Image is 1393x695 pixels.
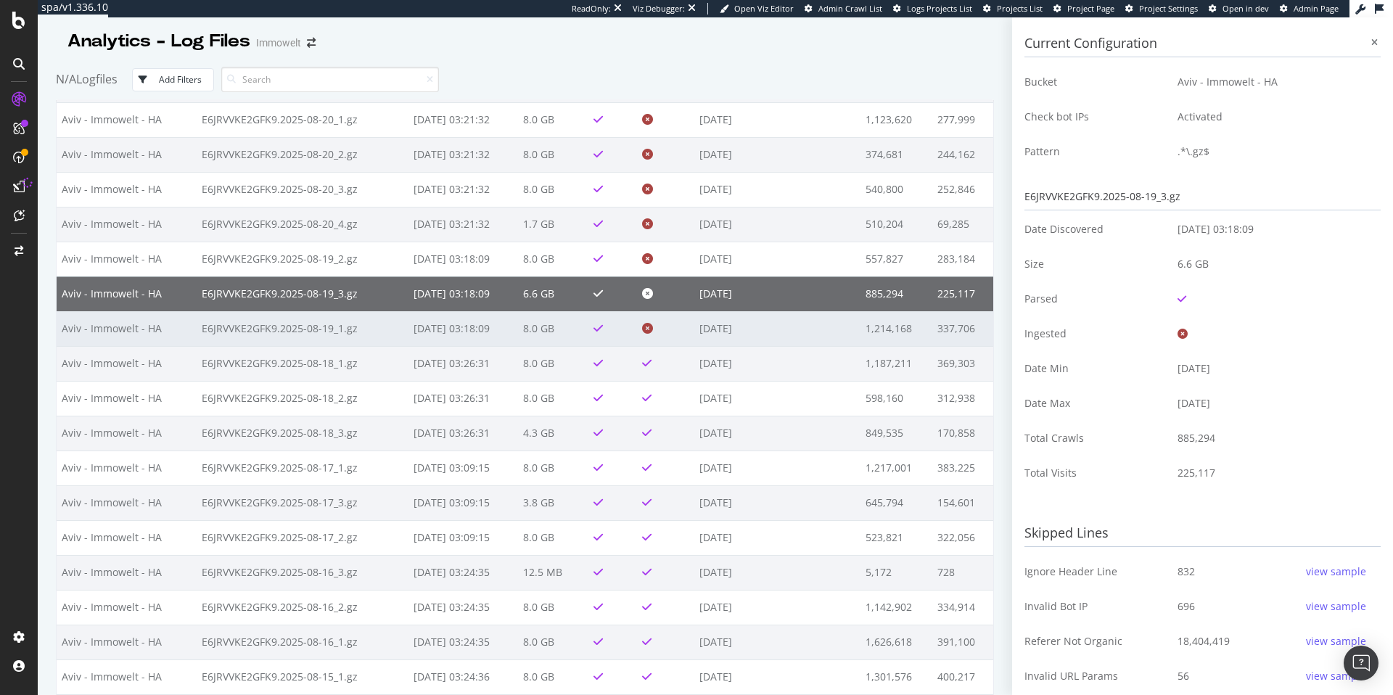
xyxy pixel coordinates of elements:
td: E6JRVVKE2GFK9.2025-08-19_3.gz [197,276,408,311]
td: 283,184 [932,242,993,276]
td: Size [1024,247,1167,281]
button: view sample [1302,560,1370,583]
td: [DATE] 03:26:31 [408,381,518,416]
div: view sample [1306,599,1366,614]
td: [DATE] [1167,351,1381,386]
td: 8.0 GB [518,311,588,346]
td: Aviv - Immowelt - HA [57,555,197,590]
td: 12.5 MB [518,555,588,590]
h3: Skipped Lines [1024,520,1381,547]
td: 383,225 [932,451,993,485]
td: [DATE] 03:21:32 [408,207,518,242]
td: E6JRVVKE2GFK9.2025-08-19_2.gz [197,242,408,276]
a: Project Page [1053,3,1114,15]
td: 849,535 [860,416,932,451]
a: Logs Projects List [893,3,972,15]
div: Viz Debugger: [633,3,685,15]
td: 1,123,620 [860,102,932,137]
td: 170,858 [932,416,993,451]
td: 154,601 [932,485,993,520]
td: E6JRVVKE2GFK9.2025-08-15_1.gz [197,659,408,694]
a: Open in dev [1209,3,1269,15]
td: 523,821 [860,520,932,555]
a: Admin Crawl List [805,3,882,15]
td: Aviv - Immowelt - HA [57,381,197,416]
td: Activated [1167,99,1381,134]
td: Aviv - Immowelt - HA [57,451,197,485]
td: [DATE] [694,451,860,485]
td: 8.0 GB [518,625,588,659]
td: Aviv - Immowelt - HA [57,625,197,659]
td: 225,117 [932,276,993,311]
td: [DATE] 03:18:09 [408,242,518,276]
span: 18,404,419 [1178,634,1230,649]
td: 69,285 [932,207,993,242]
button: Add Filters [132,68,214,91]
td: Pattern [1024,134,1167,169]
td: 1,301,576 [860,659,932,694]
td: 557,827 [860,242,932,276]
td: E6JRVVKE2GFK9.2025-08-17_2.gz [197,520,408,555]
span: Logs Projects List [907,3,972,14]
td: 8.0 GB [518,381,588,416]
td: Aviv - Immowelt - HA [57,485,197,520]
td: 1,214,168 [860,311,932,346]
td: 598,160 [860,381,932,416]
td: Aviv - Immowelt - HA [57,659,197,694]
td: 8.0 GB [518,590,588,625]
td: Aviv - Immowelt - HA [57,102,197,137]
span: Logfiles [76,71,118,87]
td: 1.7 GB [518,207,588,242]
td: [DATE] 03:24:36 [408,659,518,694]
td: 6.6 GB [1167,247,1381,281]
td: [DATE] 03:26:31 [408,416,518,451]
td: [DATE] [1167,386,1381,421]
td: E6JRVVKE2GFK9.2025-08-18_1.gz [197,346,408,381]
td: [DATE] 03:24:35 [408,625,518,659]
td: E6JRVVKE2GFK9.2025-08-20_2.gz [197,137,408,172]
td: 8.0 GB [518,451,588,485]
span: Admin Crawl List [818,3,882,14]
td: Aviv - Immowelt - HA [57,590,197,625]
td: 1,187,211 [860,346,932,381]
td: [DATE] 03:18:09 [408,311,518,346]
td: 391,100 [932,625,993,659]
button: view sample [1302,665,1370,688]
td: E6JRVVKE2GFK9.2025-08-20_3.gz [197,172,408,207]
span: 56 [1178,669,1189,683]
td: [DATE] [694,137,860,172]
td: Total Visits [1024,456,1167,490]
td: Aviv - Immowelt - HA [57,276,197,311]
td: [DATE] [694,590,860,625]
td: 1,217,001 [860,451,932,485]
td: 337,706 [932,311,993,346]
td: Aviv - Immowelt - HA [57,346,197,381]
a: Projects List [983,3,1043,15]
td: 645,794 [860,485,932,520]
td: 885,294 [1167,421,1381,456]
td: [DATE] [694,242,860,276]
td: 8.0 GB [518,242,588,276]
td: E6JRVVKE2GFK9.2025-08-18_2.gz [197,381,408,416]
td: Aviv - Immowelt - HA [57,416,197,451]
div: E6JRVVKE2GFK9.2025-08-19_3.gz [1024,184,1381,210]
td: E6JRVVKE2GFK9.2025-08-16_3.gz [197,555,408,590]
button: view sample [1302,630,1370,653]
td: 8.0 GB [518,346,588,381]
td: E6JRVVKE2GFK9.2025-08-17_3.gz [197,485,408,520]
td: [DATE] 03:24:35 [408,555,518,590]
td: E6JRVVKE2GFK9.2025-08-20_1.gz [197,102,408,137]
td: E6JRVVKE2GFK9.2025-08-16_2.gz [197,590,408,625]
div: Immowelt [256,36,301,50]
td: .*\.gz$ [1167,134,1381,169]
td: 8.0 GB [518,172,588,207]
span: N/A [56,71,76,87]
td: 244,162 [932,137,993,172]
div: view sample [1306,564,1366,579]
td: [DATE] 03:09:15 [408,485,518,520]
td: 8.0 GB [518,137,588,172]
td: 374,681 [860,137,932,172]
td: 728 [932,555,993,590]
td: Bucket [1024,65,1167,99]
div: view sample [1306,669,1366,683]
